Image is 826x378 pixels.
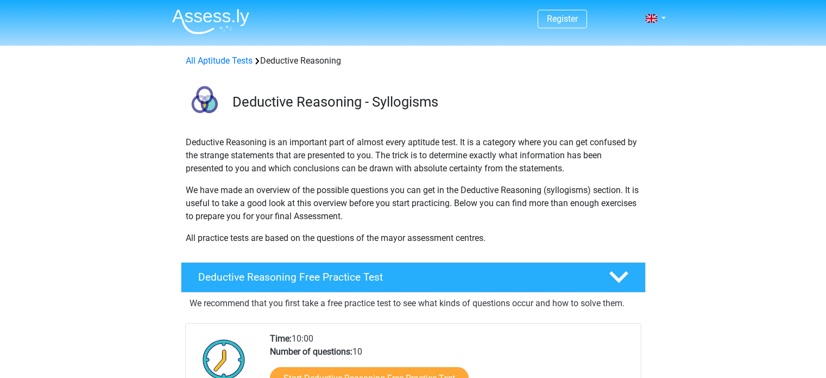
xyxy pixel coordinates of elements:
img: deductive reasoning [181,80,228,127]
p: All practice tests are based on the questions of the mayor assessment centres. [186,232,641,245]
a: Deductive Reasoning Free Practice Test [176,262,650,293]
p: We have made an overview of the possible questions you can get in the Deductive Reasoning (syllog... [186,184,641,223]
b: Number of questions: [270,346,352,357]
a: Register [547,14,578,24]
h4: Deductive Reasoning Free Practice Test [198,271,591,283]
p: Deductive Reasoning is an important part of almost every aptitude test. It is a category where yo... [186,136,641,175]
img: Assessly [172,9,249,34]
a: All Aptitude Tests [186,55,253,66]
h3: Deductive Reasoning - Syllogisms [232,94,637,110]
div: Deductive Reasoning [181,54,645,67]
p: We recommend that you first take a free practice test to see what kinds of questions occur and ho... [190,297,637,310]
b: Time: [270,333,292,344]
